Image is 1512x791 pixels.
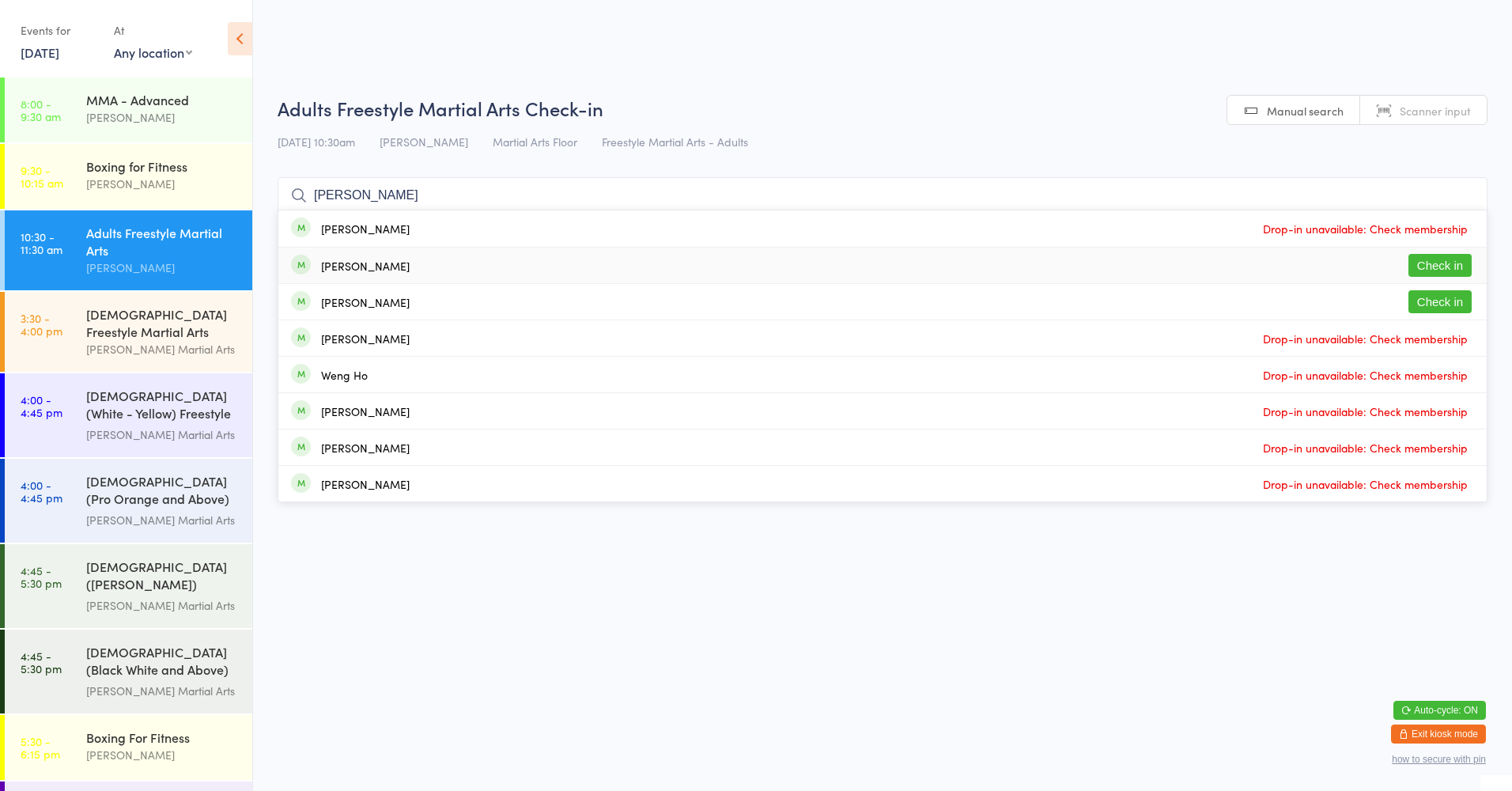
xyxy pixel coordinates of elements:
h2: Adults Freestyle Martial Arts Check-in [278,95,1487,121]
span: Drop-in unavailable: Check membership [1259,399,1472,423]
time: 8:00 - 9:30 am [21,97,61,123]
time: 10:30 - 11:30 am [21,230,62,255]
div: [PERSON_NAME] [321,259,410,272]
a: 5:30 -6:15 pmBoxing For Fitness[PERSON_NAME] [5,715,252,780]
div: [PERSON_NAME] Martial Arts [86,682,239,700]
a: 4:45 -5:30 pm[DEMOGRAPHIC_DATA] ([PERSON_NAME]) Freestyle Martial Arts[PERSON_NAME] Martial Arts [5,544,252,628]
div: Any location [114,44,192,61]
button: how to secure with pin [1392,754,1486,765]
div: [PERSON_NAME] [321,441,410,454]
div: Adults Freestyle Martial Arts [86,224,239,259]
button: Auto-cycle: ON [1393,701,1486,720]
time: 9:30 - 10:15 am [21,164,63,189]
div: [PERSON_NAME] [321,222,410,235]
time: 4:00 - 4:45 pm [21,393,62,418]
time: 3:30 - 4:00 pm [21,312,62,337]
div: [PERSON_NAME] [86,108,239,127]
div: Boxing For Fitness [86,729,239,746]
div: At [114,17,192,44]
div: [PERSON_NAME] [321,405,410,418]
div: [DEMOGRAPHIC_DATA] (Black White and Above) Freestyle Martial ... [86,643,239,682]
button: Check in [1408,290,1472,313]
a: [DATE] [21,44,59,61]
div: [PERSON_NAME] [86,259,239,277]
a: 9:30 -10:15 amBoxing for Fitness[PERSON_NAME] [5,144,252,209]
span: [DATE] 10:30am [278,134,355,149]
span: Freestyle Martial Arts - Adults [602,134,748,149]
time: 5:30 - 6:15 pm [21,735,60,760]
span: Martial Arts Floor [493,134,577,149]
span: Manual search [1267,103,1344,119]
div: [DEMOGRAPHIC_DATA] (White - Yellow) Freestyle Martial Arts [86,387,239,426]
input: Search [278,177,1487,214]
button: Check in [1408,254,1472,277]
div: [DEMOGRAPHIC_DATA] ([PERSON_NAME]) Freestyle Martial Arts [86,558,239,596]
div: [PERSON_NAME] Martial Arts [86,340,239,358]
div: [PERSON_NAME] [321,478,410,490]
span: [PERSON_NAME] [380,134,468,149]
div: Boxing for Fitness [86,157,239,175]
div: [DEMOGRAPHIC_DATA] (Pro Orange and Above) Freestyle Martial Art... [86,472,239,511]
a: 4:00 -4:45 pm[DEMOGRAPHIC_DATA] (White - Yellow) Freestyle Martial Arts[PERSON_NAME] Martial Arts [5,373,252,457]
div: Events for [21,17,98,44]
div: [DEMOGRAPHIC_DATA] Freestyle Martial Arts [86,305,239,340]
span: Scanner input [1400,103,1471,119]
time: 4:00 - 4:45 pm [21,479,62,504]
span: Drop-in unavailable: Check membership [1259,436,1472,460]
div: MMA - Advanced [86,91,239,108]
a: 4:00 -4:45 pm[DEMOGRAPHIC_DATA] (Pro Orange and Above) Freestyle Martial Art...[PERSON_NAME] Mart... [5,459,252,543]
div: [PERSON_NAME] Martial Arts [86,511,239,529]
span: Drop-in unavailable: Check membership [1259,472,1472,496]
a: 10:30 -11:30 amAdults Freestyle Martial Arts[PERSON_NAME] [5,210,252,290]
time: 4:45 - 5:30 pm [21,564,62,589]
div: Weng Ho [321,369,368,381]
time: 4:45 - 5:30 pm [21,649,62,675]
div: [PERSON_NAME] [86,175,239,193]
div: [PERSON_NAME] [321,332,410,345]
a: 4:45 -5:30 pm[DEMOGRAPHIC_DATA] (Black White and Above) Freestyle Martial ...[PERSON_NAME] Martia... [5,630,252,713]
div: [PERSON_NAME] [321,296,410,308]
div: [PERSON_NAME] Martial Arts [86,426,239,444]
a: 8:00 -9:30 amMMA - Advanced[PERSON_NAME] [5,78,252,142]
span: Drop-in unavailable: Check membership [1259,327,1472,350]
div: [PERSON_NAME] [86,746,239,764]
div: [PERSON_NAME] Martial Arts [86,596,239,615]
span: Drop-in unavailable: Check membership [1259,363,1472,387]
span: Drop-in unavailable: Check membership [1259,217,1472,240]
a: 3:30 -4:00 pm[DEMOGRAPHIC_DATA] Freestyle Martial Arts[PERSON_NAME] Martial Arts [5,292,252,372]
button: Exit kiosk mode [1391,725,1486,744]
